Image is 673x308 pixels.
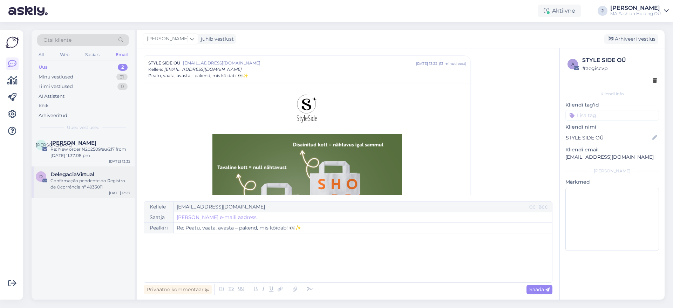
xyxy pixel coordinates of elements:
div: Privaatne kommentaar [144,285,212,294]
span: [PERSON_NAME] [147,35,189,43]
p: Kliendi tag'id [565,101,659,109]
div: Aktiivne [538,5,581,17]
span: Otsi kliente [43,36,72,44]
p: [EMAIL_ADDRESS][DOMAIN_NAME] [565,153,659,161]
span: DelegaciaVirtual [50,171,94,178]
div: Saatja [144,212,174,223]
span: a [571,61,575,67]
span: [EMAIL_ADDRESS][DOMAIN_NAME] [164,67,242,72]
div: Confirmação pendente do Registro de Ocorrência nº 4933011 [50,178,130,190]
div: Kliendi info [565,91,659,97]
div: MA Fashion Holding OÜ [610,11,661,16]
div: Tiimi vestlused [39,83,73,90]
div: [DATE] 13:27 [109,190,130,196]
div: Kellele [144,202,174,212]
a: [PERSON_NAME]MA Fashion Holding OÜ [610,5,669,16]
div: CC [528,204,537,210]
div: Uus [39,64,48,71]
div: J [598,6,607,16]
input: Lisa nimi [566,134,651,142]
div: juhib vestlust [198,35,234,43]
div: [DATE] 13:32 [109,159,130,164]
p: Kliendi email [565,146,659,153]
div: 31 [116,74,128,81]
div: [DATE] 13:22 [416,61,437,66]
span: Ирина Подгурская [50,140,96,146]
span: Saada [529,286,550,293]
div: BCC [537,204,549,210]
span: STYLE SIDE OÜ [148,60,180,66]
a: [PERSON_NAME] e-maili aadress [177,214,257,221]
p: Kliendi nimi [565,123,659,131]
div: Arhiveeritud [39,112,67,119]
div: ( 13 minuti eest ) [439,61,466,66]
span: D [39,174,43,179]
div: Kõik [39,102,49,109]
span: [EMAIL_ADDRESS][DOMAIN_NAME] [183,60,416,66]
div: Arhiveeri vestlus [604,34,658,44]
input: Write subject here... [174,223,552,233]
span: Peatu, vaata, avasta – pakend, mis köidab! 👀✨ [148,73,248,79]
div: [PERSON_NAME] [610,5,661,11]
div: STYLE SIDE OÜ [582,56,657,64]
span: Kellele : [148,67,163,72]
div: Web [59,50,71,59]
div: # aegiscvp [582,64,657,72]
input: Recepient... [174,202,528,212]
div: Socials [84,50,101,59]
span: [PERSON_NAME] [36,142,73,148]
p: Märkmed [565,178,659,186]
div: All [37,50,45,59]
div: Pealkiri [144,223,174,233]
input: Lisa tag [565,110,659,121]
div: Re: New order N202509/eu/217 from [DATE] 11:37:08 pm [50,146,130,159]
div: Email [114,50,129,59]
img: Askly Logo [6,36,19,49]
div: AI Assistent [39,93,64,100]
div: 2 [118,64,128,71]
span: Uued vestlused [67,124,100,131]
div: Minu vestlused [39,74,73,81]
div: 0 [117,83,128,90]
div: [PERSON_NAME] [565,168,659,174]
